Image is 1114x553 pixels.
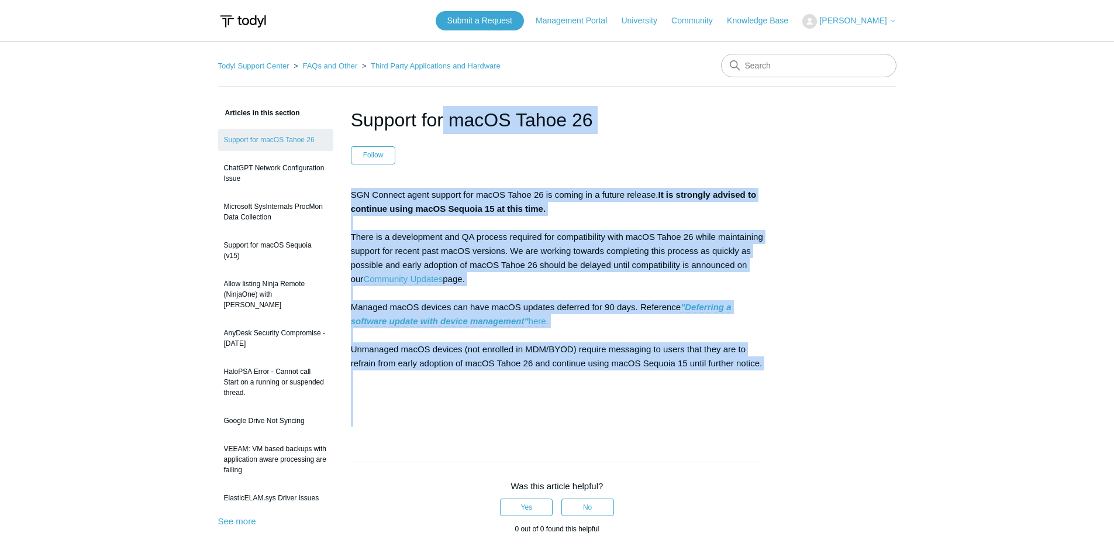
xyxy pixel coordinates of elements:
[218,273,333,316] a: Allow listing Ninja Remote (NinjaOne) with [PERSON_NAME]
[218,322,333,355] a: AnyDesk Security Compromise - [DATE]
[819,16,887,25] span: [PERSON_NAME]
[302,61,357,70] a: FAQs and Other
[360,61,501,70] li: Third Party Applications and Hardware
[218,109,300,117] span: Articles in this section
[218,61,292,70] li: Todyl Support Center
[351,106,764,134] h1: Support for macOS Tahoe 26
[351,146,396,164] button: Follow Article
[218,157,333,190] a: ChatGPT Network Configuration Issue
[218,11,268,32] img: Todyl Support Center Help Center home page
[218,234,333,267] a: Support for macOS Sequoia (v15)
[671,15,725,27] a: Community
[218,410,333,432] a: Google Drive Not Syncing
[351,188,764,427] p: SGN Connect agent support for macOS Tahoe 26 is coming in a future release. There is a developmen...
[436,11,524,30] a: Submit a Request
[351,302,732,327] a: "Deferring a software update with device management"here.
[536,15,619,27] a: Management Portal
[218,487,333,509] a: ElasticELAM.sys Driver Issues
[218,129,333,151] a: Support for macOS Tahoe 26
[802,14,896,29] button: [PERSON_NAME]
[363,274,443,284] a: Community Updates
[500,499,553,516] button: This article was helpful
[351,302,732,326] strong: "Deferring a software update with device management"
[721,54,896,77] input: Search
[515,525,599,533] span: 0 out of 0 found this helpful
[291,61,360,70] li: FAQs and Other
[218,516,256,526] a: See more
[218,61,289,70] a: Todyl Support Center
[621,15,668,27] a: University
[351,190,756,214] strong: It is strongly advised to continue using macOS Sequoia 15 at this time.
[218,360,333,404] a: HaloPSA Error - Cannot call Start on a running or suspended thread.
[218,438,333,481] a: VEEAM: VM based backups with application aware processing are failing
[727,15,800,27] a: Knowledge Base
[511,481,603,491] span: Was this article helpful?
[371,61,501,70] a: Third Party Applications and Hardware
[218,195,333,228] a: Microsoft SysInternals ProcMon Data Collection
[561,499,614,516] button: This article was not helpful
